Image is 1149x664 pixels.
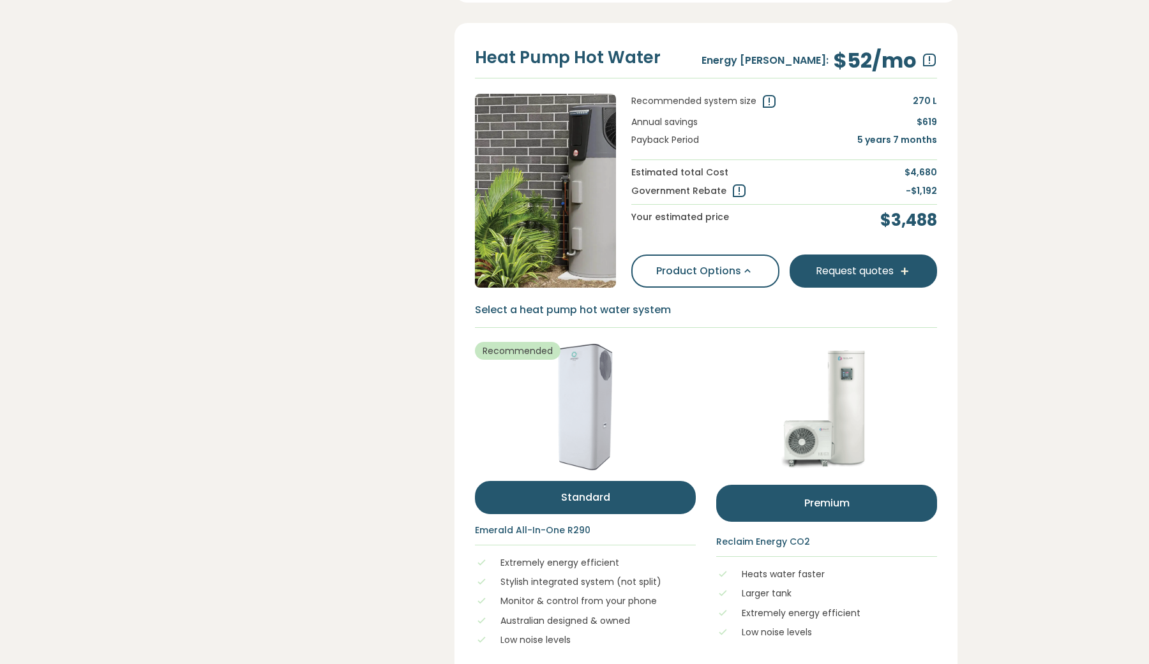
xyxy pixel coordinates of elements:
span: Government Rebate [631,184,726,197]
img: Energy CO2 [716,343,937,471]
p: Annual savings [631,115,698,129]
p: -$1,192 [906,184,937,199]
button: Product Options [631,255,779,288]
p: Your estimated price [631,210,729,232]
span: Recommended system size [631,94,756,107]
p: Estimated total Cost [631,165,728,179]
button: Request quotes [790,255,938,288]
p: 5 years 7 months [857,133,937,147]
p: Low noise levels [742,625,927,639]
h6: Reclaim Energy CO2 [716,536,937,549]
p: Low noise levels [500,633,686,647]
h4: Heat Pump Hot Water [475,47,661,69]
p: Payback Period [631,133,699,147]
p: Extremely energy efficient [742,606,927,620]
p: $4,680 [905,165,937,179]
h6: Select a heat pump hot water system [475,303,937,317]
p: Energy [PERSON_NAME]: [702,52,829,69]
p: Australian designed & owned [500,614,686,628]
p: $619 [917,115,937,129]
p: Heats water faster [742,567,927,581]
p: Monitor & control from your phone [500,594,686,608]
p: 270 L [913,94,937,109]
span: Recommended [475,342,560,360]
h4: $3,488 [880,210,937,232]
h3: $52 /mo [834,48,917,73]
iframe: Chat Widget [1085,603,1149,664]
h6: Emerald All-In-One R290 [475,524,696,537]
p: Larger tank [742,586,927,600]
p: Extremely energy efficient [500,556,686,570]
img: All-In-One R290 [475,343,696,471]
button: Standard [475,481,696,514]
p: Stylish integrated system (not split) [500,575,686,589]
img: Heat Pump Hot Water System [475,94,616,287]
button: Premium [716,485,937,522]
